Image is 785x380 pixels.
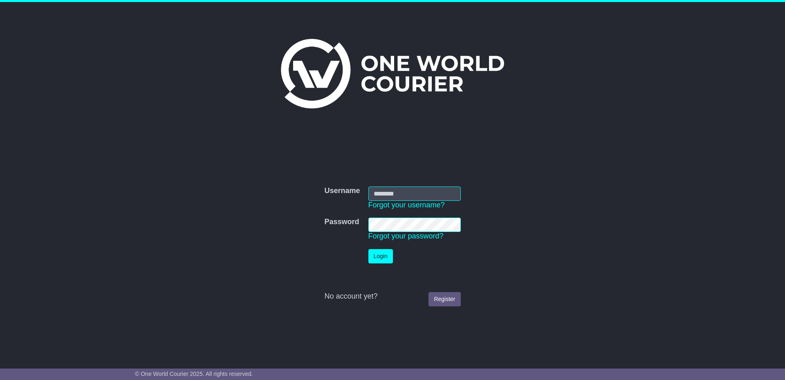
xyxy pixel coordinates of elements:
a: Register [428,292,460,306]
img: One World [281,39,504,108]
div: No account yet? [324,292,460,301]
a: Forgot your password? [368,232,444,240]
label: Password [324,218,359,227]
a: Forgot your username? [368,201,445,209]
label: Username [324,187,360,196]
button: Login [368,249,393,263]
span: © One World Courier 2025. All rights reserved. [135,371,253,377]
